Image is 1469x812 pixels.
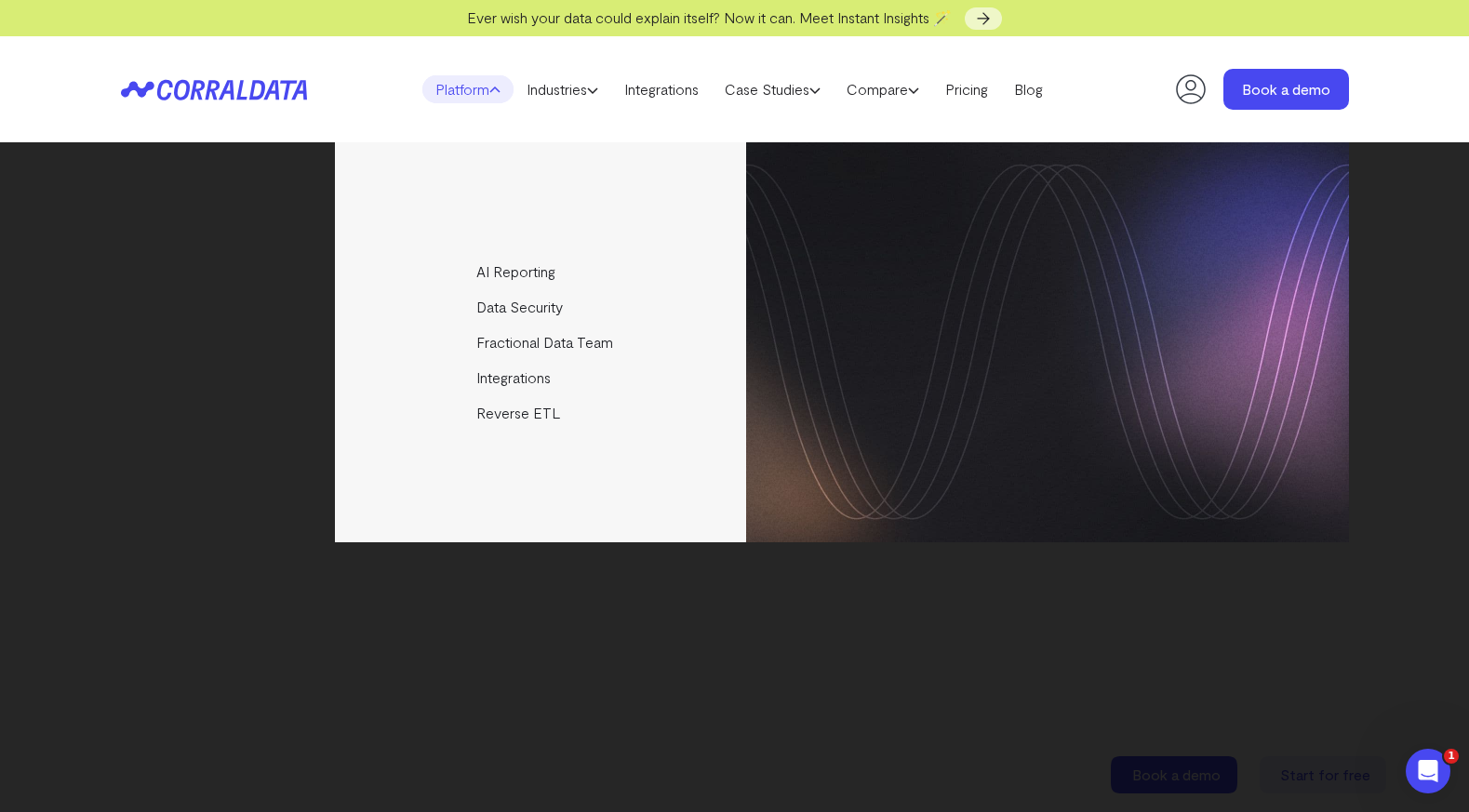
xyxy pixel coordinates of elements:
[712,75,834,103] a: Case Studies
[1406,749,1450,793] iframe: Intercom live chat
[1223,69,1349,110] a: Book a demo
[335,254,749,289] a: AI Reporting
[335,289,749,325] a: Data Security
[932,75,1001,103] a: Pricing
[611,75,712,103] a: Integrations
[422,75,514,103] a: Platform
[514,75,611,103] a: Industries
[467,8,952,26] span: Ever wish your data could explain itself? Now it can. Meet Instant Insights 🪄
[834,75,932,103] a: Compare
[335,325,749,360] a: Fractional Data Team
[1001,75,1056,103] a: Blog
[335,360,749,395] a: Integrations
[335,395,749,431] a: Reverse ETL
[1444,749,1459,764] span: 1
